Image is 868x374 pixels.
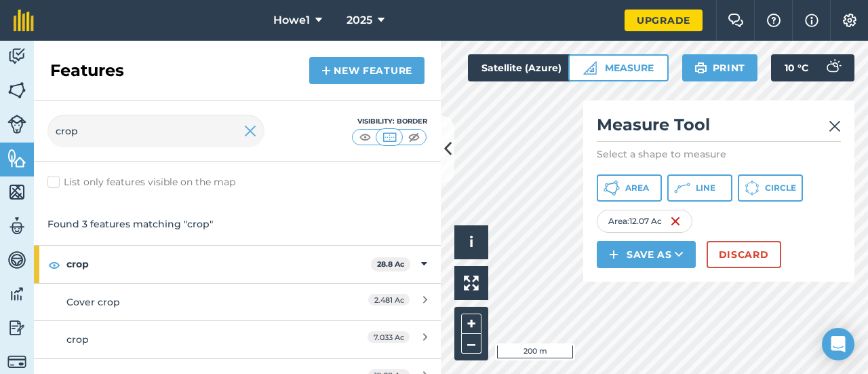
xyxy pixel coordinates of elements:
[583,61,597,75] img: Ruler icon
[454,225,488,259] button: i
[381,130,398,144] img: svg+xml;base64,PHN2ZyB4bWxucz0iaHR0cDovL3d3dy53My5vcmcvMjAwMC9zdmciIHdpZHRoPSI1MCIgaGVpZ2h0PSI0MC...
[347,12,372,29] span: 2025
[597,210,692,233] div: Area : 12.07 Ac
[469,233,473,250] span: i
[309,57,425,84] a: New feature
[597,147,841,161] p: Select a shape to measure
[7,216,26,236] img: svg+xml;base64,PD94bWwgdmVyc2lvbj0iMS4wIiBlbmNvZGluZz0idXRmLTgiPz4KPCEtLSBHZW5lcmF0b3I6IEFkb2JlIE...
[785,54,808,81] span: 10 ° C
[461,314,481,334] button: +
[738,174,803,202] button: Circle
[7,46,26,67] img: svg+xml;base64,PD94bWwgdmVyc2lvbj0iMS4wIiBlbmNvZGluZz0idXRmLTgiPz4KPCEtLSBHZW5lcmF0b3I6IEFkb2JlIE...
[468,54,598,81] button: Satellite (Azure)
[670,213,681,229] img: svg+xml;base64,PHN2ZyB4bWxucz0iaHR0cDovL3d3dy53My5vcmcvMjAwMC9zdmciIHdpZHRoPSIxNiIgaGVpZ2h0PSIyNC...
[7,250,26,270] img: svg+xml;base64,PD94bWwgdmVyc2lvbj0iMS4wIiBlbmNvZGluZz0idXRmLTgiPz4KPCEtLSBHZW5lcmF0b3I6IEFkb2JlIE...
[829,118,841,134] img: svg+xml;base64,PHN2ZyB4bWxucz0iaHR0cDovL3d3dy53My5vcmcvMjAwMC9zdmciIHdpZHRoPSIyMiIgaGVpZ2h0PSIzMC...
[14,10,34,31] img: fieldmargin Logo
[357,130,374,144] img: svg+xml;base64,PHN2ZyB4bWxucz0iaHR0cDovL3d3dy53My5vcmcvMjAwMC9zdmciIHdpZHRoPSI1MCIgaGVpZ2h0PSI0MC...
[822,328,854,360] div: Open Intercom Messenger
[7,115,26,134] img: svg+xml;base64,PD94bWwgdmVyc2lvbj0iMS4wIiBlbmNvZGluZz0idXRmLTgiPz4KPCEtLSBHZW5lcmF0b3I6IEFkb2JlIE...
[728,14,744,27] img: Two speech bubbles overlapping with the left bubble in the forefront
[625,183,649,193] span: Area
[66,332,307,347] div: crop
[48,257,60,273] img: svg+xml;base64,PHN2ZyB4bWxucz0iaHR0cDovL3d3dy53My5vcmcvMjAwMC9zdmciIHdpZHRoPSIxOCIgaGVpZ2h0PSIyNC...
[694,60,707,76] img: svg+xml;base64,PHN2ZyB4bWxucz0iaHR0cDovL3d3dy53My5vcmcvMjAwMC9zdmciIHdpZHRoPSIxOSIgaGVpZ2h0PSIyNC...
[351,116,427,127] div: Visibility: Border
[47,175,235,189] label: List only features visible on the map
[34,203,441,245] div: Found 3 features matching "crop"
[682,54,758,81] button: Print
[765,183,796,193] span: Circle
[597,174,662,202] button: Area
[464,276,479,291] img: Four arrows, one pointing top left, one top right, one bottom right and the last bottom left
[7,182,26,202] img: svg+xml;base64,PHN2ZyB4bWxucz0iaHR0cDovL3d3dy53My5vcmcvMjAwMC9zdmciIHdpZHRoPSI1NiIgaGVpZ2h0PSI2MC...
[805,12,818,29] img: svg+xml;base64,PHN2ZyB4bWxucz0iaHR0cDovL3d3dy53My5vcmcvMjAwMC9zdmciIHdpZHRoPSIxNyIgaGVpZ2h0PSIxNy...
[34,246,441,282] div: crop28.8 Ac
[34,320,441,358] a: crop7.033 Ac
[597,241,696,268] button: Save as
[819,54,846,81] img: svg+xml;base64,PD94bWwgdmVyc2lvbj0iMS4wIiBlbmNvZGluZz0idXRmLTgiPz4KPCEtLSBHZW5lcmF0b3I6IEFkb2JlIE...
[461,334,481,354] button: –
[7,284,26,304] img: svg+xml;base64,PD94bWwgdmVyc2lvbj0iMS4wIiBlbmNvZGluZz0idXRmLTgiPz4KPCEtLSBHZW5lcmF0b3I6IEFkb2JlIE...
[7,352,26,371] img: svg+xml;base64,PD94bWwgdmVyc2lvbj0iMS4wIiBlbmNvZGluZz0idXRmLTgiPz4KPCEtLSBHZW5lcmF0b3I6IEFkb2JlIE...
[696,183,715,193] span: Line
[842,14,858,27] img: A cog icon
[66,295,307,310] div: Cover crop
[368,331,410,343] span: 7.033 Ac
[597,114,841,142] h2: Measure Tool
[667,174,732,202] button: Line
[766,14,782,27] img: A question mark icon
[244,123,256,139] img: svg+xml;base64,PHN2ZyB4bWxucz0iaHR0cDovL3d3dy53My5vcmcvMjAwMC9zdmciIHdpZHRoPSIyMiIgaGVpZ2h0PSIzMC...
[609,246,618,263] img: svg+xml;base64,PHN2ZyB4bWxucz0iaHR0cDovL3d3dy53My5vcmcvMjAwMC9zdmciIHdpZHRoPSIxNCIgaGVpZ2h0PSIyNC...
[321,62,331,79] img: svg+xml;base64,PHN2ZyB4bWxucz0iaHR0cDovL3d3dy53My5vcmcvMjAwMC9zdmciIHdpZHRoPSIxNCIgaGVpZ2h0PSIyNC...
[50,60,124,81] h2: Features
[568,54,669,81] button: Measure
[7,148,26,168] img: svg+xml;base64,PHN2ZyB4bWxucz0iaHR0cDovL3d3dy53My5vcmcvMjAwMC9zdmciIHdpZHRoPSI1NiIgaGVpZ2h0PSI2MC...
[7,80,26,100] img: svg+xml;base64,PHN2ZyB4bWxucz0iaHR0cDovL3d3dy53My5vcmcvMjAwMC9zdmciIHdpZHRoPSI1NiIgaGVpZ2h0PSI2MC...
[47,115,264,147] input: Search
[707,241,781,268] button: Discard
[66,246,371,282] strong: crop
[34,283,441,320] a: Cover crop2.481 Ac
[377,259,405,269] strong: 28.8 Ac
[625,10,703,31] a: Upgrade
[771,54,854,81] button: 10 °C
[7,318,26,338] img: svg+xml;base64,PD94bWwgdmVyc2lvbj0iMS4wIiBlbmNvZGluZz0idXRmLTgiPz4KPCEtLSBHZW5lcmF0b3I6IEFkb2JlIE...
[273,12,310,29] span: Howe1
[406,130,422,144] img: svg+xml;base64,PHN2ZyB4bWxucz0iaHR0cDovL3d3dy53My5vcmcvMjAwMC9zdmciIHdpZHRoPSI1MCIgaGVpZ2h0PSI0MC...
[368,294,410,305] span: 2.481 Ac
